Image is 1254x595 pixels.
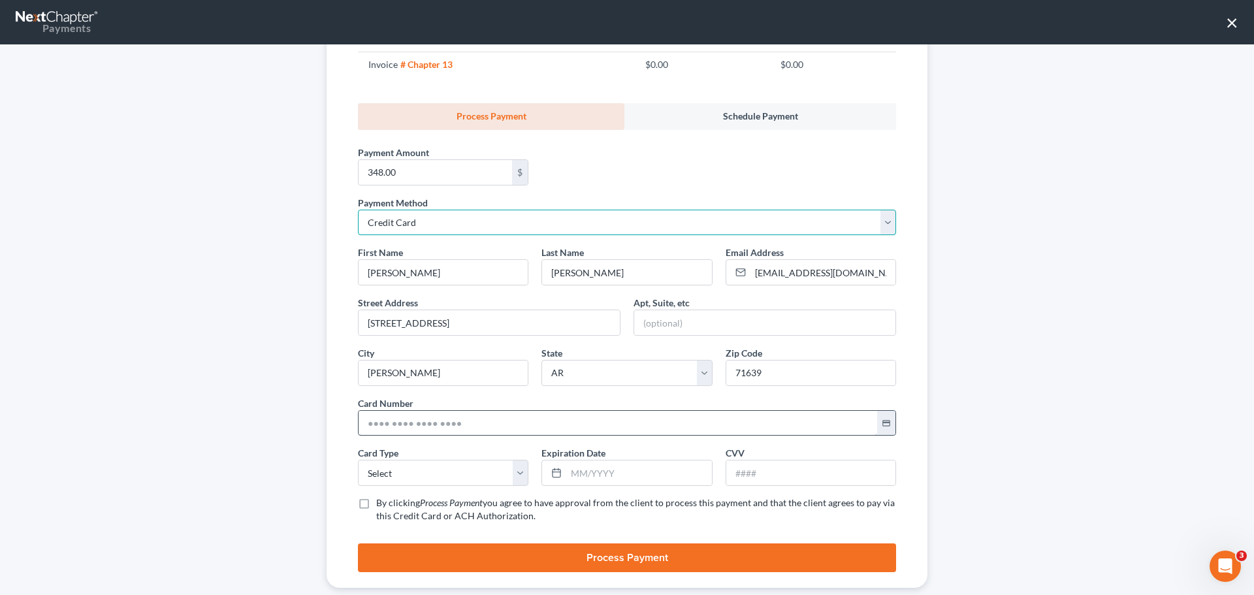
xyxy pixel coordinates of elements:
strong: # Chapter 13 [400,34,453,45]
td: $0.00 [635,52,771,77]
input: (optional) [634,310,895,335]
input: -- [359,260,528,285]
button: Process Payment [358,543,896,572]
div: Payments [16,21,91,35]
i: Process Payment [420,497,483,508]
input: Enter email... [750,260,895,285]
a: Process Payment [358,103,624,130]
span: Payment Method [358,197,428,208]
input: ●●●● ●●●● ●●●● ●●●● [359,411,877,436]
span: Expiration Date [541,447,605,458]
span: Invoice [368,59,398,70]
span: Email Address [726,247,784,258]
span: Payment Amount [358,147,429,158]
i: credit_card [882,419,891,428]
input: Enter address... [359,310,620,335]
a: Schedule Payment [624,103,896,130]
button: × [1226,12,1238,33]
input: -- [542,260,711,285]
span: City [358,347,374,359]
td: $0.00 [770,52,896,77]
span: Invoice [368,34,398,45]
div: $ [512,160,528,185]
input: #### [726,460,895,485]
span: 3 [1236,551,1247,561]
span: Apt, Suite, etc [634,297,690,308]
input: Enter city... [359,361,528,385]
span: State [541,347,562,359]
span: By clicking [376,497,420,508]
input: 0.00 [359,160,512,185]
span: Zip Code [726,347,762,359]
span: CVV [726,447,745,458]
a: Payments [16,7,99,38]
span: Street Address [358,297,418,308]
span: Last Name [541,247,584,258]
span: Card Type [358,447,398,458]
span: you agree to have approval from the client to process this payment and that the client agrees to ... [376,497,895,521]
strong: # Chapter 13 [400,59,453,70]
input: MM/YYYY [566,460,711,485]
span: Card Number [358,398,413,409]
iframe: Intercom live chat [1210,551,1241,582]
input: XXXXX [726,361,895,385]
span: First Name [358,247,403,258]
